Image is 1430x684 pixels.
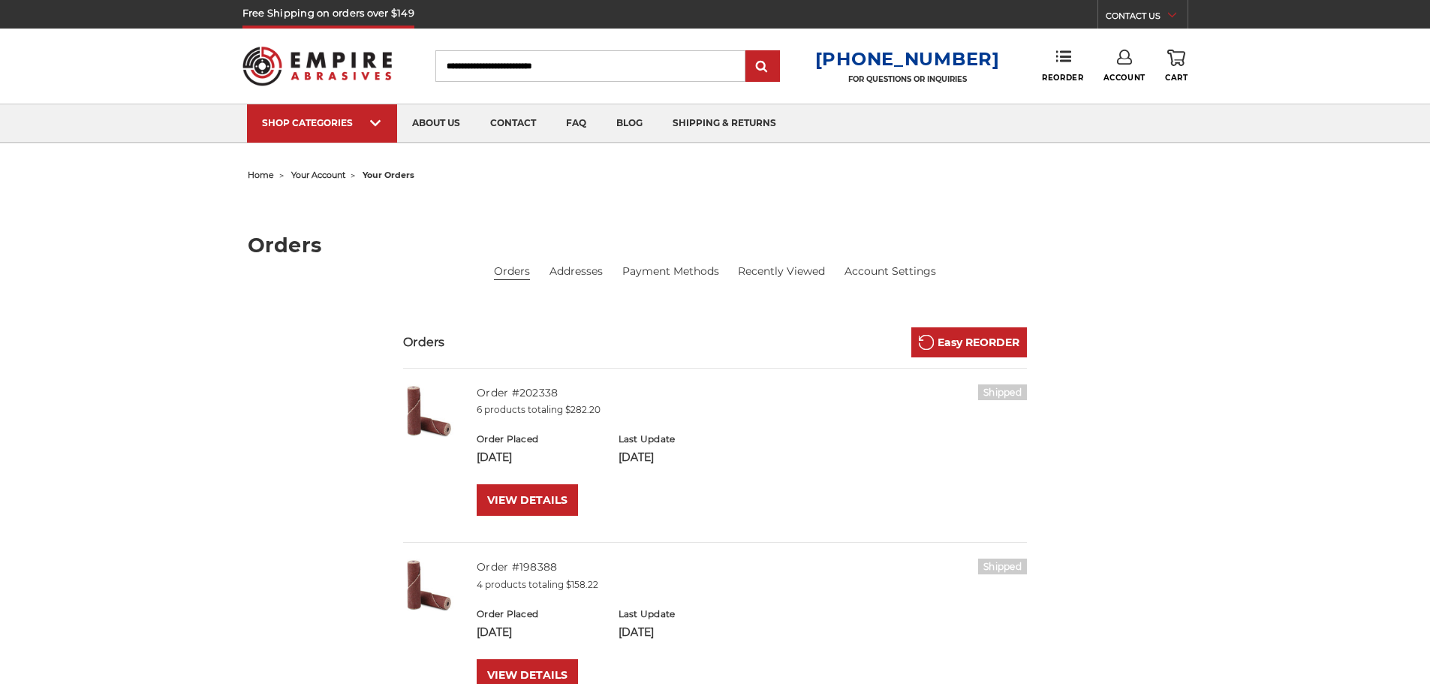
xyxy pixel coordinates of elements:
img: Empire Abrasives [242,37,393,95]
h6: Last Update [619,432,744,446]
h6: Order Placed [477,432,602,446]
span: [DATE] [619,625,654,639]
span: Reorder [1042,73,1083,83]
img: Cartridge Roll 1/2" x 1-1/2" x 1/8" Straight [403,559,456,611]
h1: Orders [248,235,1183,255]
a: Order #202338 [477,386,558,399]
h6: Last Update [619,607,744,621]
a: home [248,170,274,180]
span: your orders [363,170,414,180]
span: Account [1103,73,1146,83]
h6: Shipped [978,384,1027,400]
input: Submit [748,52,778,82]
a: Easy REORDER [911,327,1027,357]
a: Reorder [1042,50,1083,82]
h6: Shipped [978,559,1027,574]
a: [PHONE_NUMBER] [815,48,1000,70]
a: Addresses [549,264,603,279]
a: Payment Methods [622,264,719,279]
div: SHOP CATEGORIES [262,117,382,128]
img: Cartridge Roll 1/2" x 1-1/2" x 1/8" Straight [403,384,456,437]
p: 4 products totaling $158.22 [477,578,1027,592]
a: VIEW DETAILS [477,484,578,516]
p: 6 products totaling $282.20 [477,403,1027,417]
a: Order #198388 [477,560,557,574]
a: CONTACT US [1106,8,1188,29]
span: Cart [1165,73,1188,83]
h6: Order Placed [477,607,602,621]
h3: Orders [403,333,445,351]
span: [DATE] [477,625,512,639]
a: about us [397,104,475,143]
a: blog [601,104,658,143]
a: faq [551,104,601,143]
p: FOR QUESTIONS OR INQUIRIES [815,74,1000,84]
a: Account Settings [844,264,936,279]
a: shipping & returns [658,104,791,143]
span: [DATE] [477,450,512,464]
a: Recently Viewed [738,264,825,279]
a: Cart [1165,50,1188,83]
span: [DATE] [619,450,654,464]
a: contact [475,104,551,143]
li: Orders [494,264,530,280]
a: your account [291,170,345,180]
